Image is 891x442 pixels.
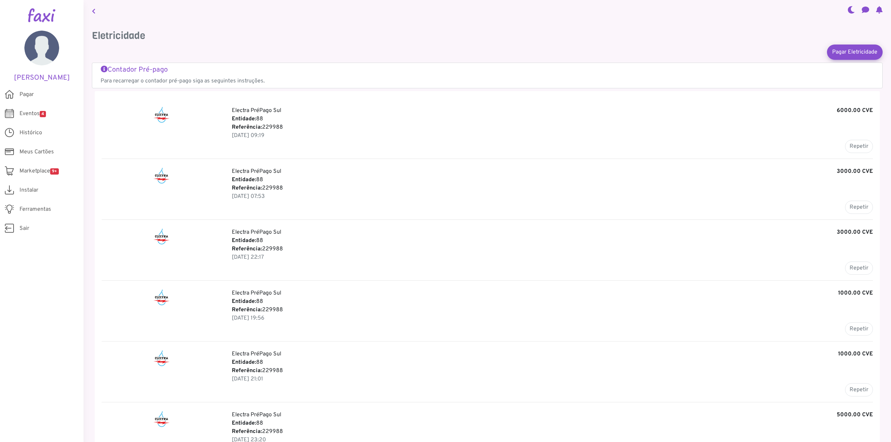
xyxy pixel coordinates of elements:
[153,411,171,427] img: Electra PréPago Sul
[232,115,256,122] b: Entidade:
[101,77,874,85] p: Para recarregar o contador pré-pago siga as seguintes instruções.
[153,289,171,306] img: Electra PréPago Sul
[232,131,873,140] p: 07 Aug 2024, 10:19
[92,30,883,42] h3: Eletricidade
[232,289,873,297] p: Electra PréPago Sul
[838,289,873,297] b: 1000.00 CVE
[232,253,873,262] p: 19 Jun 2024, 23:17
[837,106,873,115] b: 6000.00 CVE
[232,359,256,366] b: Entidade:
[232,350,873,358] p: Electra PréPago Sul
[40,111,46,117] span: 4
[19,167,59,175] span: Marketplace
[101,66,874,74] h5: Contador Pré-pago
[153,350,171,367] img: Electra PréPago Sul
[232,375,873,383] p: 08 Jun 2024, 22:01
[232,428,262,435] b: Referência:
[232,358,873,367] p: 88
[232,167,873,176] p: Electra PréPago Sul
[232,367,873,375] p: 229988
[232,185,262,192] b: Referência:
[232,419,873,427] p: 88
[232,367,262,374] b: Referência:
[232,176,873,184] p: 88
[232,298,256,305] b: Entidade:
[232,297,873,306] p: 88
[232,123,873,131] p: 229988
[232,124,262,131] b: Referência:
[19,148,54,156] span: Meus Cartões
[50,168,59,175] span: 9+
[232,306,873,314] p: 229988
[232,245,873,253] p: 229988
[232,184,873,192] p: 229988
[10,74,73,82] h5: [PERSON_NAME]
[101,66,874,85] a: Contador Pré-pago Para recarregar o contador pré-pago siga as seguintes instruções.
[232,427,873,436] p: 229988
[845,383,873,396] button: Repetir
[19,110,46,118] span: Eventos
[19,90,34,99] span: Pagar
[232,106,873,115] p: Electra PréPago Sul
[153,228,171,245] img: Electra PréPago Sul
[845,262,873,275] button: Repetir
[232,192,873,201] p: 06 Jul 2024, 08:53
[10,31,73,82] a: [PERSON_NAME]
[19,205,51,214] span: Ferramentas
[232,228,873,236] p: Electra PréPago Sul
[232,420,256,427] b: Entidade:
[845,322,873,336] button: Repetir
[232,237,256,244] b: Entidade:
[232,306,262,313] b: Referência:
[232,314,873,322] p: 17 Jun 2024, 20:56
[837,167,873,176] b: 3000.00 CVE
[19,224,29,233] span: Sair
[19,186,38,194] span: Instalar
[232,176,256,183] b: Entidade:
[837,411,873,419] b: 5000.00 CVE
[232,236,873,245] p: 88
[153,167,171,184] img: Electra PréPago Sul
[232,246,262,252] b: Referência:
[232,115,873,123] p: 88
[845,140,873,153] button: Repetir
[845,201,873,214] button: Repetir
[153,106,171,123] img: Electra PréPago Sul
[827,45,883,60] a: Pagar Eletricidade
[232,411,873,419] p: Electra PréPago Sul
[19,129,42,137] span: Histórico
[837,228,873,236] b: 3000.00 CVE
[838,350,873,358] b: 1000.00 CVE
